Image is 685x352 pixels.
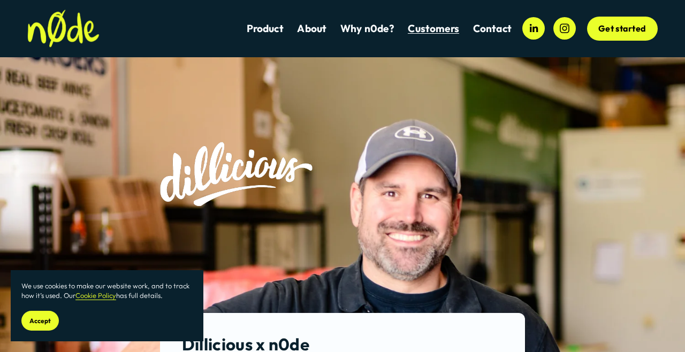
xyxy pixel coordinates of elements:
[11,270,203,341] section: Cookie banner
[473,21,512,36] a: Contact
[75,291,116,300] a: Cookie Policy
[408,22,459,35] span: Customers
[522,17,545,40] a: LinkedIn
[247,21,284,36] a: Product
[587,17,658,41] a: Get started
[408,21,459,36] a: folder dropdown
[631,301,685,352] iframe: Chat Widget
[29,317,51,325] span: Accept
[21,281,193,300] p: We use cookies to make our website work, and to track how it’s used. Our has full details.
[340,21,394,36] a: Why n0de?
[27,10,99,48] img: n0de
[297,21,326,36] a: About
[21,311,59,331] button: Accept
[553,17,576,40] a: Instagram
